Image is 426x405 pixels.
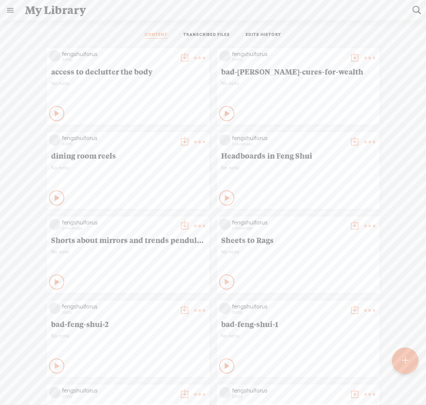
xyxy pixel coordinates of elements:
[221,249,375,255] span: No note
[232,58,345,62] div: [DATE]
[49,303,60,314] img: videoLoading.png
[51,236,205,245] span: Shorts about mirrors and trends pendulum
[62,394,175,399] div: [DATE]
[51,67,205,76] span: access to declutter the body
[62,142,175,146] div: [DATE]
[62,310,175,315] div: [DATE]
[62,387,175,394] div: fengshuiforus
[51,249,205,255] span: No note
[221,80,375,87] span: No note
[232,387,345,394] div: fengshuiforus
[183,32,230,39] a: TRANSCRIBED FILES
[51,165,205,171] span: No note
[62,219,175,226] div: fengshuiforus
[232,394,345,399] div: [DATE]
[232,134,345,142] div: fengshuiforus
[49,50,60,62] img: videoLoading.png
[62,226,175,231] div: a month ago
[51,151,205,160] span: dining room reels
[232,219,345,226] div: fengshuiforus
[51,320,205,329] span: bad-feng-shui-2
[221,333,375,339] span: No note
[51,333,205,339] span: No note
[49,219,60,230] img: videoLoading.png
[62,134,175,142] div: fengshuiforus
[232,303,345,310] div: fengshuiforus
[49,387,60,398] img: videoLoading.png
[219,219,231,230] img: videoLoading.png
[221,165,375,171] span: No note
[221,151,375,160] span: Headboards in Feng Shui
[232,226,345,231] div: a month ago
[219,50,231,62] img: videoLoading.png
[221,67,375,76] span: bad-[PERSON_NAME]-cures-for-wealth
[232,142,345,146] div: a month ago
[221,236,375,245] span: Sheets to Rags
[49,134,60,146] img: videoLoading.png
[62,58,175,62] div: [DATE]
[20,0,407,20] div: My Library
[219,134,231,146] img: videoLoading.png
[219,387,231,398] img: videoLoading.png
[62,50,175,58] div: fengshuiforus
[145,32,167,39] a: CONTENT
[219,303,231,314] img: videoLoading.png
[51,80,205,87] span: No note
[232,310,345,315] div: [DATE]
[232,50,345,58] div: fengshuiforus
[62,303,175,310] div: fengshuiforus
[221,320,375,329] span: bad-feng-shui-1
[246,32,281,39] a: EDITS HISTORY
